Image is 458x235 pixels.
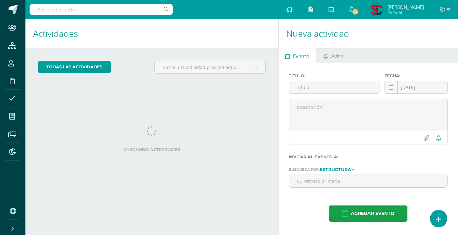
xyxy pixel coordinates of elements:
img: 26b5407555be4a9decb46f7f69f839ae.png [370,3,383,16]
span: Evento [293,49,309,64]
label: Cargando actividades [38,147,266,152]
h1: Nueva actividad [286,19,450,48]
h1: Actividades [33,19,271,48]
span: Mi Perfil [387,10,424,15]
a: Evento [279,48,316,63]
a: Estructura [320,167,354,171]
input: Ej. Primero primaria [289,175,448,187]
input: Busca un usuario... [30,4,173,15]
span: Agregar evento [351,206,394,221]
span: Búsqueda por: [289,167,320,172]
input: Fecha de entrega [385,81,448,93]
a: todas las Actividades [38,61,111,73]
label: Fecha: [385,73,448,78]
strong: Estructura [320,167,351,172]
button: Agregar evento [329,205,407,222]
label: Título: [289,73,379,78]
input: Busca una actividad próxima aquí... [155,61,265,73]
span: [PERSON_NAME] [387,4,424,10]
a: Aviso [317,48,351,63]
input: Título [289,81,379,93]
span: 85 [352,8,359,15]
span: Aviso [331,49,344,64]
label: Invitar al evento a: [289,155,448,159]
